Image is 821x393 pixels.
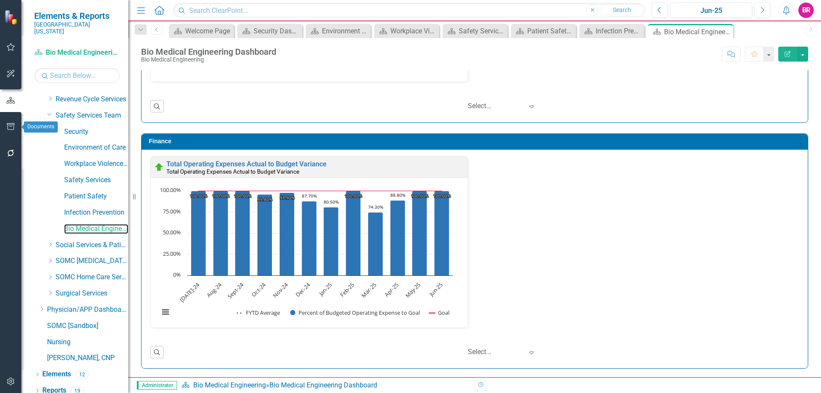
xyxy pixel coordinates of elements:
path: May-25, 100. Percent of Budgeted Operating Expense to Goal. [412,191,427,275]
a: Infection Prevention Welcome Page [582,26,642,36]
text: 100.00% [433,193,451,199]
a: Safety Services Dashboard [445,26,505,36]
div: Bio Medical Engineering Dashboard [141,47,276,56]
a: Physician/APP Dashboards [47,305,128,315]
g: Goal, series 3 of 3. Line with 12 data points. [197,189,444,192]
text: 88.80% [390,192,405,198]
button: Show FYTD Average [237,309,281,316]
text: Apr-25 [383,281,400,298]
text: 97.90% [280,195,295,201]
text: 75.00% [163,207,181,215]
text: Jun-25 [427,281,444,298]
text: 100.00% [190,193,207,199]
div: Documents [24,121,58,133]
text: 0% [173,271,181,278]
text: 25.00% [163,250,181,257]
div: Security Dashboard [254,26,300,36]
a: Security [64,127,128,137]
text: Nov-24 [271,281,289,299]
a: Surgical Services [56,289,128,298]
a: Workplace Violence Prevention Team's Dashboard [376,26,437,36]
button: View chart menu, Chart [159,306,171,318]
text: 100.00% [212,193,230,199]
a: Nursing [47,337,128,347]
div: Workplace Violence Prevention Team's Dashboard [390,26,437,36]
a: Revenue Cycle Services [56,95,128,104]
a: Environment of Care [64,143,128,153]
small: [GEOGRAPHIC_DATA][US_STATE] [34,21,120,35]
a: Welcome Page [171,26,232,36]
span: Administrator [137,381,177,390]
div: Safety Services Dashboard [459,26,505,36]
input: Search Below... [34,68,120,83]
a: Patient Safety Dashboard [513,26,574,36]
text: 50.00% [163,228,181,236]
text: Mar-25 [360,281,378,299]
text: 74.30% [368,204,383,210]
div: Environment of Care Dashboard [322,26,369,36]
span: Elements & Reports [34,11,120,21]
svg: Interactive chart [155,186,457,325]
text: 95.80% [257,196,272,202]
small: Total Operating Expenses Actual to Budget Variance [166,168,299,175]
span: Search [613,6,631,13]
div: Double-Click to Edit [150,156,468,328]
h3: Finance [149,138,803,145]
path: Jun-25, 100. Percent of Budgeted Operating Expense to Goal. [434,191,449,275]
a: Patient Safety [64,192,128,201]
path: Jul-24, 100. Percent of Budgeted Operating Expense to Goal. [191,191,206,275]
div: » [181,381,468,390]
a: SOMC [MEDICAL_DATA] & Infusion Services [56,256,128,266]
a: Environment of Care Dashboard [308,26,369,36]
text: Jan-25 [316,281,334,298]
text: Sept-24 [226,281,245,300]
div: Chart. Highcharts interactive chart. [155,186,464,325]
div: Patient Safety Dashboard [527,26,574,36]
button: BR [798,3,814,18]
input: Search ClearPoint... [173,3,645,18]
path: Aug-24, 100. Percent of Budgeted Operating Expense to Goal. [213,191,228,275]
text: 100.00% [411,193,428,199]
button: Jun-25 [670,3,752,18]
text: 100.00% [345,193,362,199]
div: Jun-25 [673,6,749,16]
text: 80.50% [324,199,339,205]
path: Mar-25, 74.3. Percent of Budgeted Operating Expense to Goal. [368,212,383,275]
text: Feb-25 [338,281,356,298]
text: 100.00% [160,186,181,194]
path: Oct-24, 95.8. Percent of Budgeted Operating Expense to Goal. [257,194,272,275]
text: Aug-24 [205,281,223,298]
a: Bio Medical Engineering [64,224,128,234]
a: Safety Services [64,175,128,185]
button: Show Percent of Budgeted Operating Expense to Goal [290,309,420,316]
path: Nov-24, 97.9. Percent of Budgeted Operating Expense to Goal. [280,192,295,275]
text: [DATE]-24 [178,281,201,304]
path: Dec-24, 87.7. Percent of Budgeted Operating Expense to Goal. [302,201,317,275]
text: 100.00% [234,193,251,199]
text: 87.70% [302,193,317,199]
div: 12 [75,371,89,378]
path: Jan-25, 80.5. Percent of Budgeted Operating Expense to Goal. [324,207,339,275]
a: SOMC [Sandbox] [47,321,128,331]
div: Bio Medical Engineering Dashboard [664,27,731,37]
img: ClearPoint Strategy [4,10,19,25]
a: Safety Services Team [56,111,128,121]
div: Welcome Page [185,26,232,36]
a: Security Dashboard [239,26,300,36]
a: [PERSON_NAME], CNP [47,353,128,363]
a: Workplace Violence Prevention Team [64,159,128,169]
a: SOMC Home Care Services [56,272,128,282]
div: Bio Medical Engineering Dashboard [269,381,377,389]
button: Search [600,4,643,16]
a: Elements [42,369,71,379]
path: Feb-25, 100. Percent of Budgeted Operating Expense to Goal. [346,191,361,275]
path: Sept-24, 100. Percent of Budgeted Operating Expense to Goal. [235,191,250,275]
a: Social Services & Patient Relations [56,240,128,250]
text: May-25 [404,281,422,299]
img: On Target [154,162,164,172]
a: Bio Medical Engineering [193,381,266,389]
a: Bio Medical Engineering [34,48,120,58]
g: Percent of Budgeted Operating Expense to Goal, series 2 of 3. Bar series with 12 bars. [191,191,449,275]
button: Show Goal [429,309,449,316]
